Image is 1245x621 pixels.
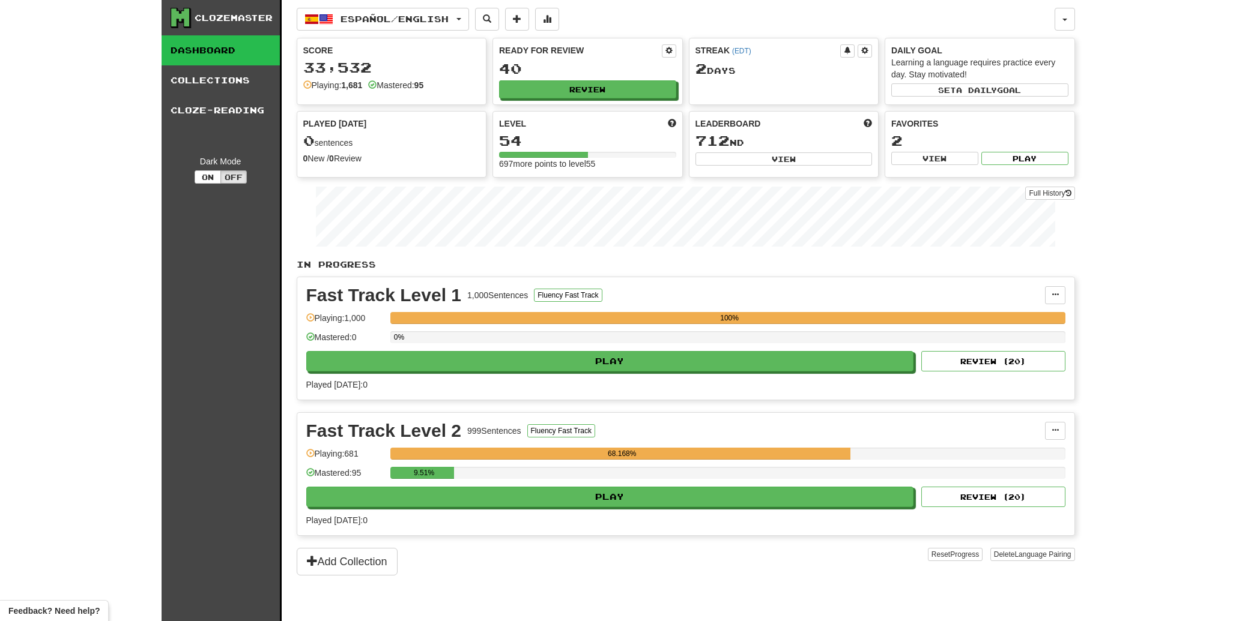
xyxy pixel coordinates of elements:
strong: 0 [303,154,308,163]
div: 54 [499,133,676,148]
strong: 0 [329,154,334,163]
button: Seta dailygoal [891,83,1068,97]
div: Day s [695,61,873,77]
span: Played [DATE] [303,118,367,130]
span: Level [499,118,526,130]
div: Fast Track Level 1 [306,286,462,304]
button: Off [220,170,247,184]
a: Collections [162,65,280,95]
button: Español/English [297,8,469,31]
div: Playing: 1,000 [306,312,384,332]
div: 9.51% [394,467,455,479]
button: On [195,170,221,184]
span: Played [DATE]: 0 [306,380,368,389]
span: 2 [695,60,707,77]
div: 40 [499,61,676,76]
div: Daily Goal [891,44,1068,56]
span: 712 [695,132,730,149]
div: 999 Sentences [467,425,521,437]
span: a daily [956,86,997,94]
strong: 1,681 [341,80,362,90]
span: This week in points, UTC [864,118,872,130]
div: Playing: 681 [306,448,384,467]
button: Add Collection [297,548,398,575]
span: Score more points to level up [668,118,676,130]
div: 68.168% [394,448,850,460]
button: View [891,152,978,165]
button: Play [981,152,1068,165]
div: Fast Track Level 2 [306,422,462,440]
button: Fluency Fast Track [534,289,602,302]
div: Favorites [891,118,1068,130]
div: Streak [695,44,841,56]
button: Add sentence to collection [505,8,529,31]
button: DeleteLanguage Pairing [990,548,1075,561]
span: Open feedback widget [8,605,100,617]
a: Dashboard [162,35,280,65]
span: Leaderboard [695,118,761,130]
div: 2 [891,133,1068,148]
span: 0 [303,132,315,149]
div: Dark Mode [171,155,271,167]
div: Clozemaster [195,12,273,24]
button: Review (20) [921,351,1065,371]
button: View [695,152,873,166]
div: Score [303,44,480,56]
div: nd [695,133,873,149]
span: Played [DATE]: 0 [306,515,368,525]
div: Playing: [303,79,363,91]
span: Language Pairing [1014,550,1071,559]
div: 1,000 Sentences [467,289,528,301]
div: Mastered: 0 [306,331,384,351]
button: Review (20) [921,487,1065,507]
button: ResetProgress [928,548,983,561]
span: Progress [950,550,979,559]
button: More stats [535,8,559,31]
button: Play [306,487,914,507]
a: Full History [1025,187,1074,200]
div: sentences [303,133,480,149]
div: 100% [394,312,1065,324]
div: Mastered: [368,79,423,91]
div: Learning a language requires practice every day. Stay motivated! [891,56,1068,80]
div: Ready for Review [499,44,662,56]
strong: 95 [414,80,424,90]
div: Mastered: 95 [306,467,384,487]
button: Review [499,80,676,98]
a: Cloze-Reading [162,95,280,125]
div: New / Review [303,152,480,164]
div: 33,532 [303,60,480,75]
a: (EDT) [732,47,751,55]
div: 697 more points to level 55 [499,158,676,170]
span: Español / English [341,14,449,24]
button: Search sentences [475,8,499,31]
button: Fluency Fast Track [527,424,595,437]
button: Play [306,351,914,371]
p: In Progress [297,259,1075,271]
